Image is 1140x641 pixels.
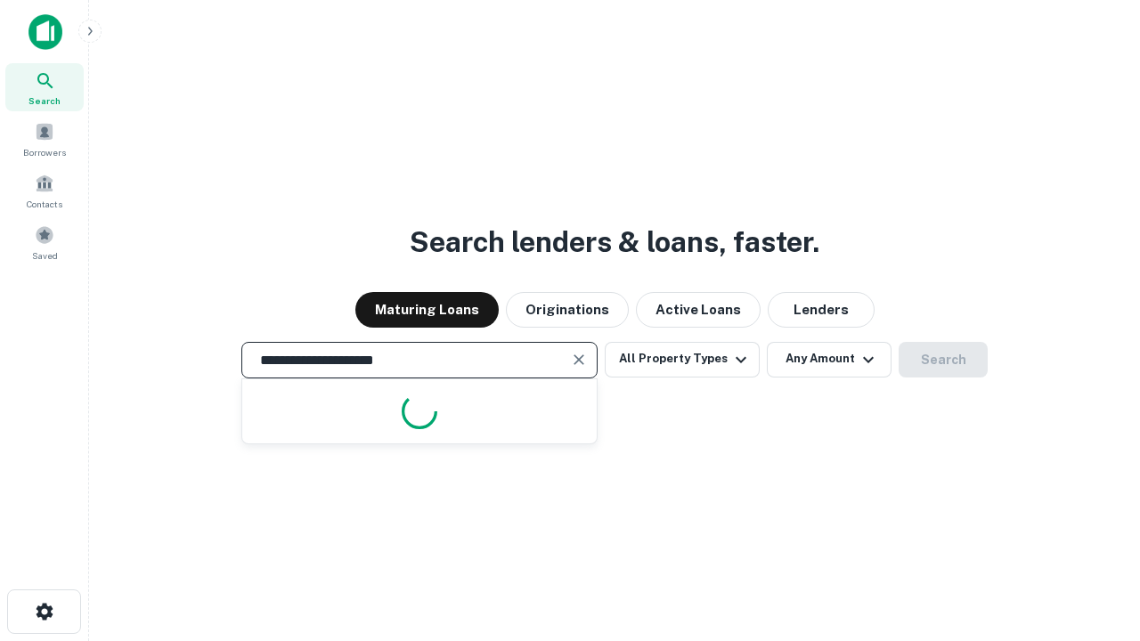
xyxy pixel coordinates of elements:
[5,218,84,266] a: Saved
[5,115,84,163] a: Borrowers
[32,248,58,263] span: Saved
[27,197,62,211] span: Contacts
[566,347,591,372] button: Clear
[767,342,892,377] button: Any Amount
[23,145,66,159] span: Borrowers
[355,292,499,328] button: Maturing Loans
[1051,499,1140,584] iframe: Chat Widget
[636,292,761,328] button: Active Loans
[28,93,61,108] span: Search
[506,292,629,328] button: Originations
[5,166,84,215] a: Contacts
[5,63,84,111] a: Search
[768,292,875,328] button: Lenders
[28,14,62,50] img: capitalize-icon.png
[605,342,760,377] button: All Property Types
[410,221,819,264] h3: Search lenders & loans, faster.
